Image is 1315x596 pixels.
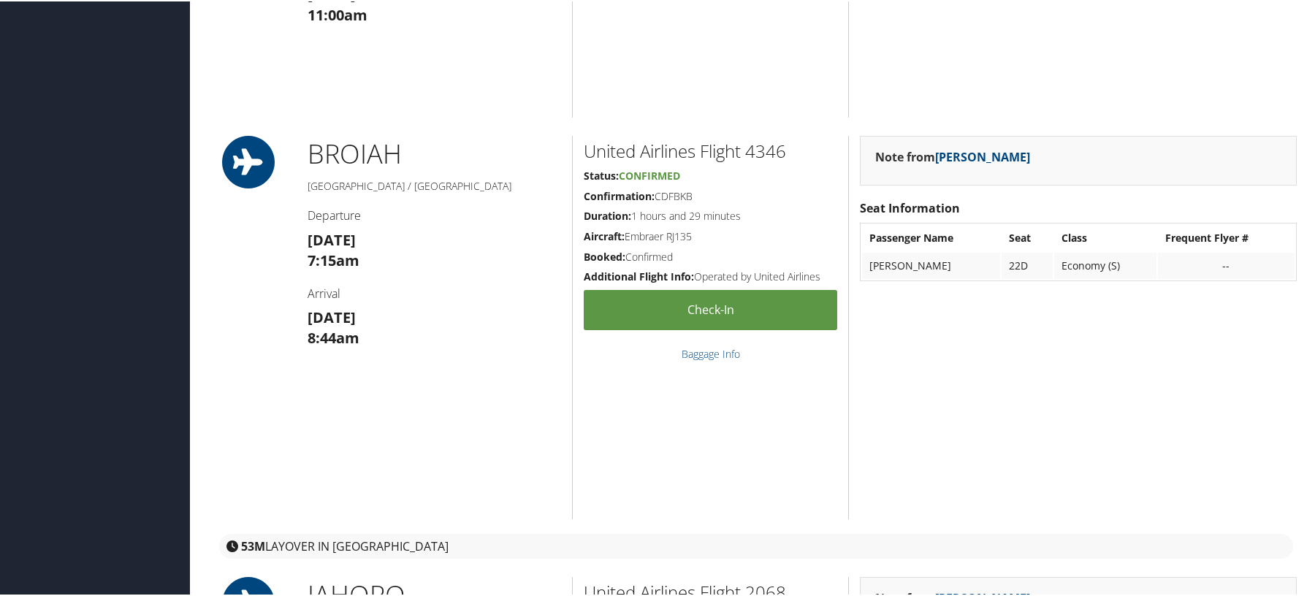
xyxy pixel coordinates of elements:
[1002,251,1053,278] td: 22D
[584,268,837,283] h5: Operated by United Airlines
[584,188,837,202] h5: CDFBKB
[1158,223,1295,250] th: Frequent Flyer #
[584,248,837,263] h5: Confirmed
[1054,251,1156,278] td: Economy (S)
[584,207,631,221] strong: Duration:
[584,248,625,262] strong: Booked:
[308,177,562,192] h5: [GEOGRAPHIC_DATA] / [GEOGRAPHIC_DATA]
[584,167,619,181] strong: Status:
[682,345,740,359] a: Baggage Info
[219,532,1293,557] div: layover in [GEOGRAPHIC_DATA]
[1054,223,1156,250] th: Class
[584,188,655,202] strong: Confirmation:
[308,326,359,346] strong: 8:44am
[584,228,625,242] strong: Aircraft:
[1002,223,1053,250] th: Seat
[308,284,562,300] h4: Arrival
[584,268,694,282] strong: Additional Flight Info:
[619,167,680,181] span: Confirmed
[308,306,356,326] strong: [DATE]
[875,148,1030,164] strong: Note from
[862,223,1000,250] th: Passenger Name
[860,199,960,215] strong: Seat Information
[1165,258,1287,271] div: --
[308,134,562,171] h1: BRO IAH
[584,289,837,329] a: Check-in
[308,206,562,222] h4: Departure
[584,137,837,162] h2: United Airlines Flight 4346
[241,537,265,553] strong: 53M
[308,229,356,248] strong: [DATE]
[584,228,837,242] h5: Embraer RJ135
[862,251,1000,278] td: [PERSON_NAME]
[308,249,359,269] strong: 7:15am
[308,4,367,23] strong: 11:00am
[935,148,1030,164] a: [PERSON_NAME]
[584,207,837,222] h5: 1 hours and 29 minutes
